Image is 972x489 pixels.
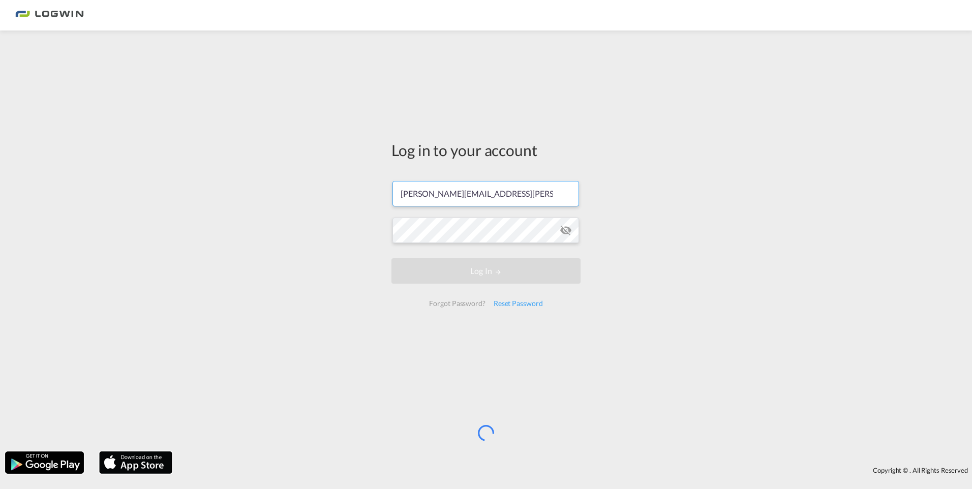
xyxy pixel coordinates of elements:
[98,450,173,475] img: apple.png
[425,294,489,313] div: Forgot Password?
[15,4,84,27] img: bc73a0e0d8c111efacd525e4c8ad7d32.png
[177,462,972,479] div: Copyright © . All Rights Reserved
[392,181,579,206] input: Enter email/phone number
[391,258,581,284] button: LOGIN
[391,139,581,161] div: Log in to your account
[4,450,85,475] img: google.png
[560,224,572,236] md-icon: icon-eye-off
[490,294,547,313] div: Reset Password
